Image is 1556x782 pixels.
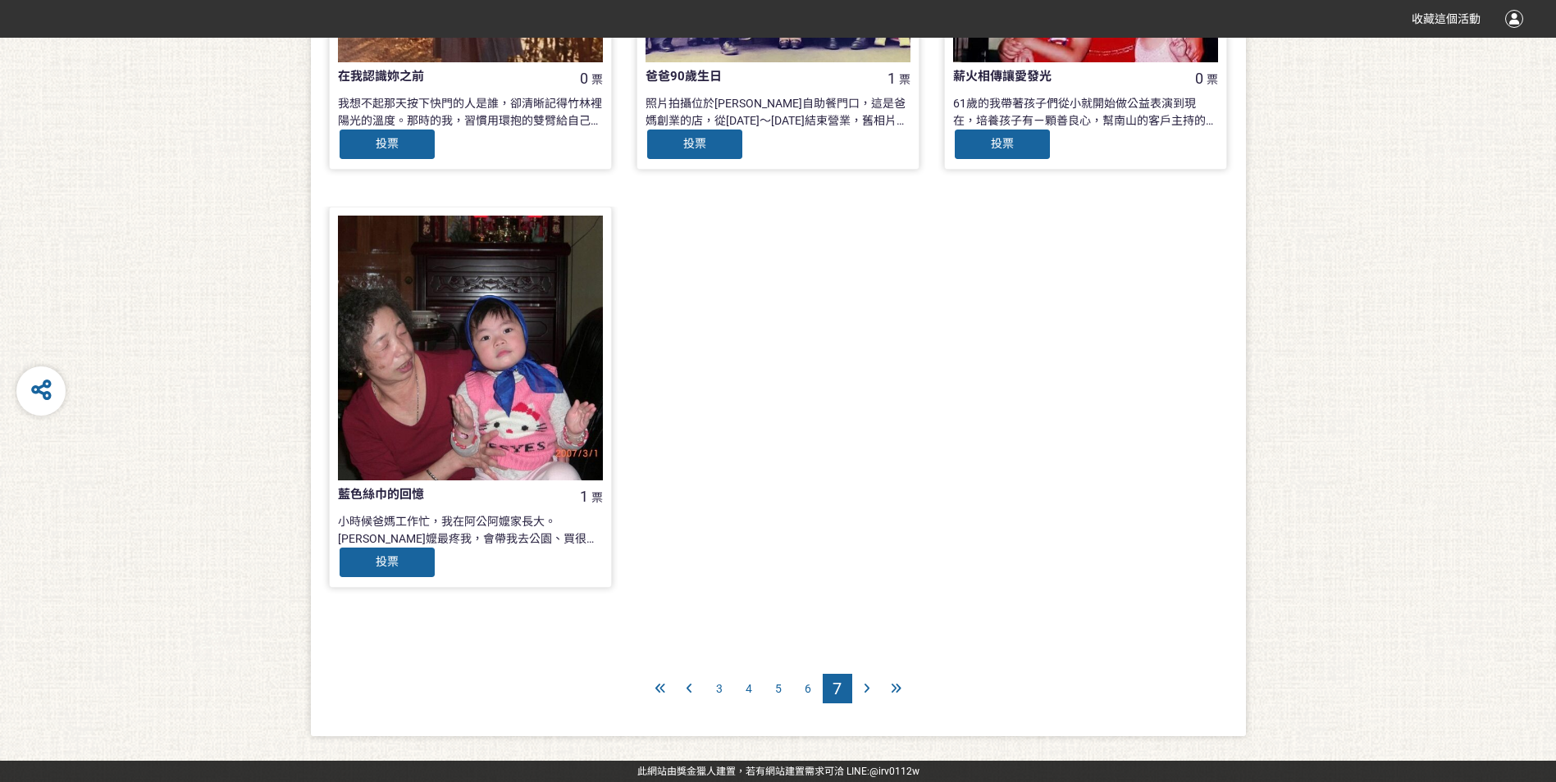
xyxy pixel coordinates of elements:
a: 藍色絲巾的回憶1票小時候爸媽工作忙，我在阿公阿嬤家長大。[PERSON_NAME]嬤最疼我，會帶我去公園、買很貴的水蜜桃，把最好的都給我，把我養得白白胖胖。這次特地回來，綁起放了二十餘年的那條藍... [329,207,612,588]
span: 0 [1195,70,1203,87]
span: 投票 [376,555,399,568]
span: 3 [716,682,723,695]
a: @irv0112w [869,766,919,777]
span: 7 [833,679,842,698]
span: 5 [775,682,782,695]
span: 票 [1207,73,1218,86]
div: 藍色絲巾的回憶 [338,485,550,504]
span: 票 [899,73,910,86]
span: 票 [591,491,603,504]
div: 照片拍攝位於[PERSON_NAME]自助餐門口，這是爸媽創業的店，從[DATE]～[DATE]結束營業，舊相片拍攝於[DATE]全家福 相片中的兒女們從年輕到目前都60多歲了，孫子、女也都已長... [646,95,910,128]
span: 1 [888,70,896,87]
span: 4 [746,682,752,695]
a: 此網站由獎金獵人建置，若有網站建置需求 [637,766,824,777]
span: 票 [591,73,603,86]
span: 1 [580,488,588,505]
span: 投票 [683,137,706,150]
div: 我想不起那天按下快門的人是誰，卻清晰記得竹林裡陽光的溫度。那時的我，習慣用環抱的雙臂給自己安全感，以為這樣就能抵擋對未來的迷惘。許多年後才明白，照片裡那個眼神清澈、笑容溫婉的女孩，其實比自己想像... [338,95,603,128]
div: 爸爸90歲生日 [646,67,857,86]
span: 6 [805,682,811,695]
span: 收藏這個活動 [1412,12,1481,25]
span: 0 [580,70,588,87]
div: 小時候爸媽工作忙，我在阿公阿嬤家長大。[PERSON_NAME]嬤最疼我，會帶我去公園、買很貴的水蜜桃，把最好的都給我，把我養得白白胖胖。這次特地回來，綁起放了二十餘年的那條藍色絲巾，和阿嬤一起... [338,513,603,546]
div: 在我認識妳之前 [338,67,550,86]
div: 61歲的我帶著孩子們從小就開始做公益表演到現在，培養孩子有ㄧ顆善良心，幫南山的客戶主持的婚禮跟[PERSON_NAME]，帶著孩子去参加電視笑話冠軍比賽，訓練他們的膽識，以前我是他們的老師，現在... [953,95,1218,128]
div: 薪火相傳讓愛發光 [953,67,1165,86]
span: 可洽 LINE: [637,766,919,777]
span: 投票 [991,137,1014,150]
span: 投票 [376,137,399,150]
